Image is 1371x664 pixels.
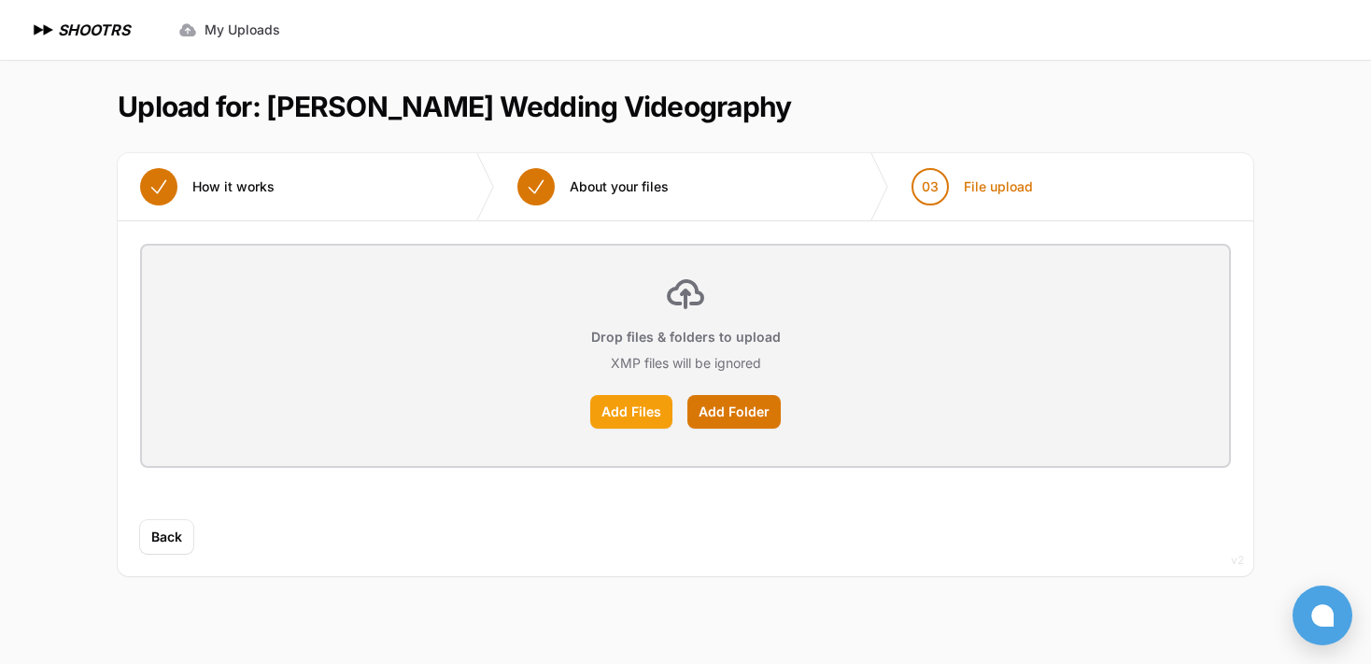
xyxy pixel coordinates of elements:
span: About your files [570,177,669,196]
a: My Uploads [167,13,291,47]
button: Back [140,520,193,554]
span: Back [151,528,182,546]
p: XMP files will be ignored [611,354,761,373]
h1: Upload for: [PERSON_NAME] Wedding Videography [118,90,791,123]
label: Add Files [590,395,672,429]
h1: SHOOTRS [58,19,130,41]
label: Add Folder [687,395,781,429]
p: Drop files & folders to upload [591,328,781,346]
img: SHOOTRS [30,19,58,41]
div: v2 [1231,549,1244,572]
button: How it works [118,153,297,220]
span: File upload [964,177,1033,196]
button: About your files [495,153,691,220]
span: My Uploads [205,21,280,39]
button: Open chat window [1293,586,1352,645]
span: How it works [192,177,275,196]
a: SHOOTRS SHOOTRS [30,19,130,41]
button: 03 File upload [889,153,1055,220]
span: 03 [922,177,939,196]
